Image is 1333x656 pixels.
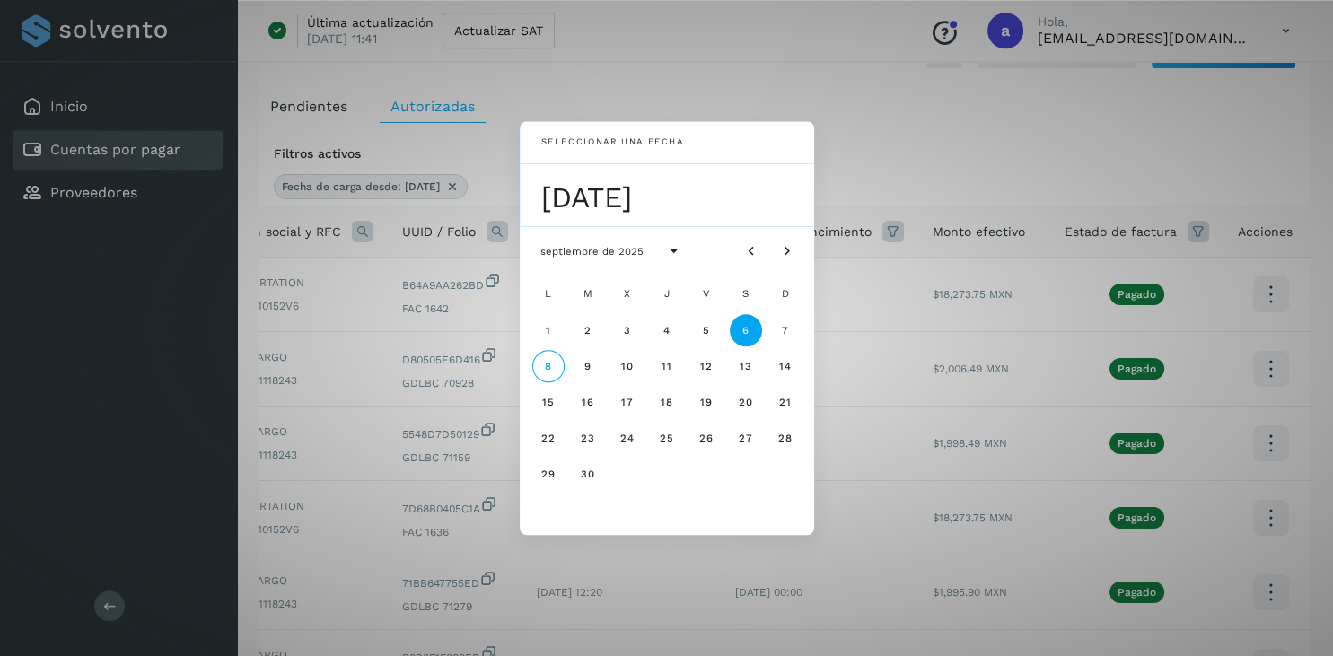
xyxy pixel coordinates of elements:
div: L [531,276,566,312]
button: viernes, 26 de septiembre de 2025 [690,422,723,454]
span: 6 [741,324,750,337]
button: martes, 23 de septiembre de 2025 [572,422,604,454]
button: lunes, 15 de septiembre de 2025 [532,386,565,418]
button: miércoles, 17 de septiembre de 2025 [611,386,644,418]
button: jueves, 18 de septiembre de 2025 [651,386,683,418]
button: martes, 2 de septiembre de 2025 [572,314,604,346]
div: Seleccionar una fecha [541,136,684,149]
button: jueves, 4 de septiembre de 2025 [651,314,683,346]
div: J [649,276,685,312]
button: martes, 30 de septiembre de 2025 [572,458,604,490]
div: M [570,276,606,312]
button: viernes, 12 de septiembre de 2025 [690,350,723,382]
button: miércoles, 10 de septiembre de 2025 [611,350,644,382]
span: 21 [778,396,792,408]
span: 28 [777,432,793,444]
span: 2 [583,324,592,337]
button: domingo, 7 de septiembre de 2025 [769,314,802,346]
span: 13 [739,360,752,372]
span: 29 [540,468,556,480]
button: septiembre de 2025 [525,235,658,267]
button: domingo, 28 de septiembre de 2025 [769,422,802,454]
div: D [767,276,803,312]
button: sábado, 13 de septiembre de 2025 [730,350,762,382]
button: lunes, 29 de septiembre de 2025 [532,458,565,490]
button: viernes, 19 de septiembre de 2025 [690,386,723,418]
span: septiembre de 2025 [539,245,644,258]
div: S [728,276,764,312]
span: 12 [699,360,713,372]
span: 1 [545,324,551,337]
button: miércoles, 3 de septiembre de 2025 [611,314,644,346]
button: martes, 16 de septiembre de 2025 [572,386,604,418]
span: 16 [581,396,594,408]
span: 14 [778,360,792,372]
span: 4 [662,324,671,337]
span: 3 [623,324,631,337]
button: domingo, 21 de septiembre de 2025 [769,386,802,418]
span: 11 [661,360,672,372]
button: Seleccionar año [658,235,690,267]
button: sábado, 27 de septiembre de 2025 [730,422,762,454]
button: jueves, 11 de septiembre de 2025 [651,350,683,382]
span: 10 [620,360,634,372]
span: 19 [699,396,713,408]
span: 5 [702,324,710,337]
button: miércoles, 24 de septiembre de 2025 [611,422,644,454]
button: sábado, 20 de septiembre de 2025 [730,386,762,418]
div: V [688,276,724,312]
button: domingo, 14 de septiembre de 2025 [769,350,802,382]
span: 23 [580,432,595,444]
button: martes, 9 de septiembre de 2025 [572,350,604,382]
button: Hoy, lunes, 8 de septiembre de 2025 [532,350,565,382]
span: 22 [540,432,556,444]
span: 26 [698,432,714,444]
span: 24 [619,432,635,444]
button: lunes, 22 de septiembre de 2025 [532,422,565,454]
span: 27 [738,432,753,444]
button: Mes siguiente [771,235,803,267]
span: 25 [659,432,674,444]
span: 18 [660,396,673,408]
button: jueves, 25 de septiembre de 2025 [651,422,683,454]
span: 17 [620,396,634,408]
span: 30 [580,468,595,480]
button: lunes, 1 de septiembre de 2025 [532,314,565,346]
span: 20 [738,396,753,408]
span: 15 [541,396,555,408]
span: 9 [583,360,592,372]
span: 8 [544,360,552,372]
span: 7 [781,324,789,337]
button: viernes, 5 de septiembre de 2025 [690,314,723,346]
button: sábado, 6 de septiembre de 2025 [730,314,762,346]
div: [DATE] [541,179,803,215]
div: X [609,276,645,312]
button: Mes anterior [735,235,767,267]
